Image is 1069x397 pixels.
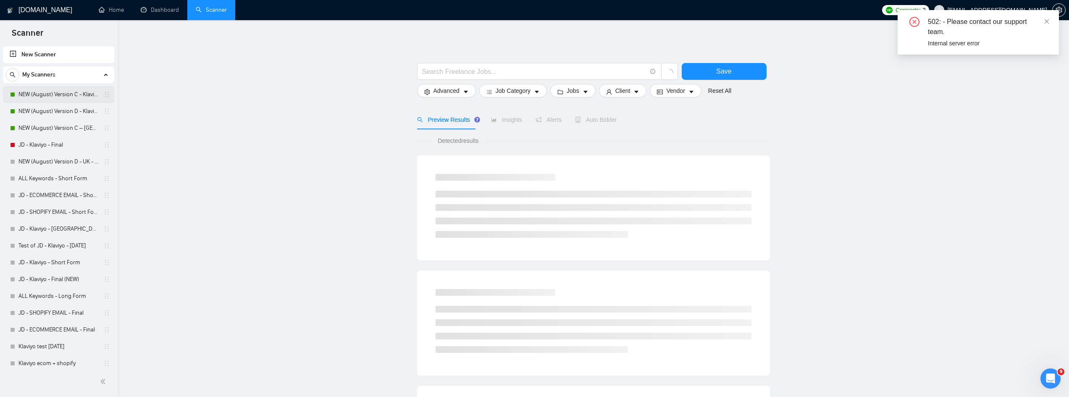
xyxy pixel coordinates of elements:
[18,254,98,271] a: JD - Klaviyo - Short Form
[550,84,596,97] button: folderJobscaret-down
[1053,7,1065,13] span: setting
[417,84,476,97] button: settingAdvancedcaret-down
[18,237,98,254] a: Test of JD - Klaviyo - [DATE]
[18,221,98,237] a: JD - Klaviyo - [GEOGRAPHIC_DATA] - only
[103,91,110,98] span: holder
[18,338,98,355] a: Klaviyo test [DATE]
[557,89,563,95] span: folder
[432,136,484,145] span: Detected results
[666,69,673,76] span: loading
[3,46,114,63] li: New Scanner
[606,89,612,95] span: user
[534,89,540,95] span: caret-down
[103,343,110,350] span: holder
[491,117,497,123] span: area-chart
[633,89,639,95] span: caret-down
[22,66,55,83] span: My Scanners
[479,84,547,97] button: barsJob Categorycaret-down
[708,86,731,95] a: Reset All
[716,66,731,76] span: Save
[583,89,588,95] span: caret-down
[922,5,926,15] span: 2
[1052,3,1066,17] button: setting
[1040,368,1061,389] iframe: Intercom live chat
[1052,7,1066,13] a: setting
[103,310,110,316] span: holder
[417,117,423,123] span: search
[491,116,522,123] span: Insights
[18,137,98,153] a: JD - Klaviyo - Final
[103,259,110,266] span: holder
[424,89,430,95] span: setting
[103,326,110,333] span: holder
[18,103,98,120] a: NEW (August) Version D - Klaviyo
[18,321,98,338] a: JD - ECOMMERCE EMAIL - Final
[909,17,919,27] span: close-circle
[682,63,767,80] button: Save
[100,377,108,386] span: double-left
[433,86,460,95] span: Advanced
[18,120,98,137] a: NEW (August) Version C – [GEOGRAPHIC_DATA] - Klaviyo
[18,271,98,288] a: JD - Klaviyo - Final (NEW)
[18,355,98,372] a: Klaviyo ecom + shopify
[928,39,1049,48] div: Internal server error
[422,66,646,77] input: Search Freelance Jobs...
[567,86,579,95] span: Jobs
[473,116,481,124] div: Tooltip anchor
[650,69,656,74] span: info-circle
[103,276,110,283] span: holder
[7,4,13,17] img: logo
[103,192,110,199] span: holder
[103,226,110,232] span: holder
[103,293,110,300] span: holder
[1058,368,1064,375] span: 9
[650,84,701,97] button: idcardVendorcaret-down
[486,89,492,95] span: bars
[18,305,98,321] a: JD - SHOPIFY EMAIL - Final
[10,46,108,63] a: New Scanner
[615,86,630,95] span: Client
[103,175,110,182] span: holder
[657,89,663,95] span: idcard
[575,117,581,123] span: robot
[18,153,98,170] a: NEW (August) Version D - UK - Klaviyo
[575,116,617,123] span: Auto Bidder
[936,7,942,13] span: user
[103,360,110,367] span: holder
[896,5,921,15] span: Connects:
[417,116,478,123] span: Preview Results
[18,187,98,204] a: JD - ECOMMERCE EMAIL - Short Form
[103,125,110,131] span: holder
[886,7,893,13] img: upwork-logo.png
[196,6,227,13] a: searchScanner
[928,17,1049,37] div: 502: - Please contact our support team.
[1044,18,1050,24] span: close
[6,72,19,78] span: search
[496,86,531,95] span: Job Category
[6,68,19,82] button: search
[688,89,694,95] span: caret-down
[103,142,110,148] span: holder
[463,89,469,95] span: caret-down
[103,242,110,249] span: holder
[141,6,179,13] a: dashboardDashboard
[103,158,110,165] span: holder
[666,86,685,95] span: Vendor
[536,117,541,123] span: notification
[536,116,562,123] span: Alerts
[18,288,98,305] a: ALL Keywords - Long Form
[103,108,110,115] span: holder
[103,209,110,216] span: holder
[18,170,98,187] a: ALL Keywords - Short Form
[18,204,98,221] a: JD - SHOPIFY EMAIL - Short Form
[599,84,647,97] button: userClientcaret-down
[99,6,124,13] a: homeHome
[18,86,98,103] a: NEW (August) Version C - Klaviyo
[5,27,50,45] span: Scanner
